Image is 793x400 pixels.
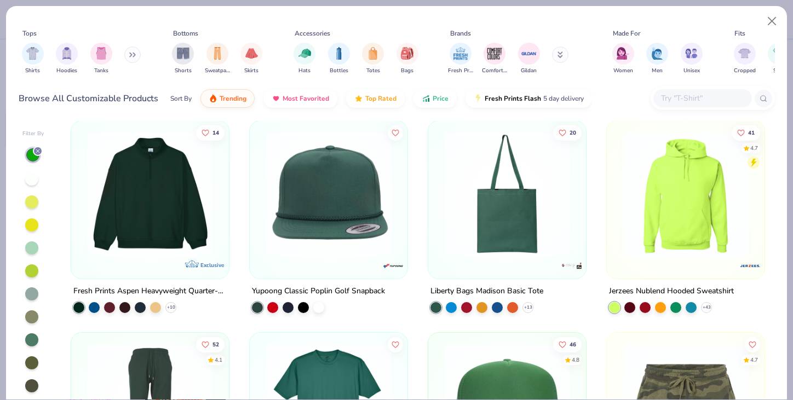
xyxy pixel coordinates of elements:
img: Liberty Bags logo [561,254,583,276]
div: filter for Fresh Prints [448,43,473,75]
img: Cropped Image [738,47,751,60]
button: Like [745,337,760,352]
img: Yupoong logo [382,254,404,276]
button: Close [762,11,783,32]
img: e924b361-dbe5-4108-ac64-e4788ce49988 [439,132,575,257]
img: Skirts Image [245,47,258,60]
div: filter for Tanks [90,43,112,75]
div: Sort By [170,94,192,103]
img: 7fa8309d-d317-4bd3-95a4-314b7111bde6 [261,132,396,257]
button: filter button [56,43,78,75]
span: + 43 [702,304,710,310]
button: filter button [328,43,350,75]
div: filter for Shirts [22,43,44,75]
span: Exclusive [200,261,224,268]
span: Bottles [330,67,348,75]
img: Comfort Colors Image [486,45,503,62]
img: flash.gif [474,94,482,103]
button: Like [388,125,403,140]
button: filter button [448,43,473,75]
button: Like [732,125,760,140]
div: filter for Men [646,43,668,75]
div: filter for Bottles [328,43,350,75]
button: Like [197,125,225,140]
button: filter button [294,43,315,75]
button: Top Rated [346,89,405,108]
div: Brands [450,28,471,38]
div: Made For [613,28,640,38]
div: Bottoms [173,28,198,38]
div: filter for Hats [294,43,315,75]
div: filter for Slim [768,43,790,75]
button: Like [197,337,225,352]
span: Slim [773,67,784,75]
span: Price [433,94,449,103]
div: Yupoong Classic Poplin Golf Snapback [252,284,385,298]
button: filter button [768,43,790,75]
span: Trending [220,94,246,103]
button: Like [553,125,582,140]
button: filter button [734,43,756,75]
div: Accessories [295,28,330,38]
img: Bottles Image [333,47,345,60]
img: Shorts Image [177,47,189,60]
img: Fresh Prints Image [452,45,469,62]
img: Unisex Image [685,47,698,60]
button: filter button [22,43,44,75]
div: filter for Cropped [734,43,756,75]
button: Price [413,89,457,108]
img: most_fav.gif [272,94,280,103]
button: filter button [90,43,112,75]
div: 4.7 [750,144,758,152]
div: 4.1 [215,356,223,364]
span: Tanks [94,67,108,75]
span: Fresh Prints [448,67,473,75]
button: filter button [518,43,540,75]
img: Gildan Image [521,45,537,62]
img: Hoodies Image [61,47,73,60]
button: filter button [612,43,634,75]
div: Liberty Bags Madison Basic Tote [430,284,543,298]
button: filter button [172,43,194,75]
div: filter for Hoodies [56,43,78,75]
span: Hoodies [56,67,77,75]
span: Shirts [25,67,40,75]
div: Filter By [22,130,44,138]
img: trending.gif [209,94,217,103]
span: + 10 [167,304,175,310]
img: TopRated.gif [354,94,363,103]
div: filter for Sweatpants [205,43,230,75]
button: filter button [396,43,418,75]
span: Shorts [175,67,192,75]
img: Shirts Image [26,47,39,60]
div: filter for Bags [396,43,418,75]
span: Bags [401,67,413,75]
div: Fresh Prints Aspen Heavyweight Quarter-Zip [73,284,227,298]
input: Try "T-Shirt" [660,92,744,105]
span: Skirts [244,67,258,75]
img: Slim Image [773,47,785,60]
button: Fresh Prints Flash5 day delivery [466,89,592,108]
span: 46 [570,341,576,347]
button: filter button [646,43,668,75]
span: Top Rated [365,94,396,103]
img: Jerzees logo [739,254,761,276]
div: Fits [734,28,745,38]
span: + 13 [524,304,532,310]
span: 52 [213,341,220,347]
span: 41 [748,130,755,135]
span: 20 [570,130,576,135]
img: Men Image [651,47,663,60]
span: Gildan [521,67,537,75]
span: 5 day delivery [543,92,584,105]
span: Fresh Prints Flash [485,94,541,103]
button: filter button [362,43,384,75]
button: filter button [205,43,230,75]
img: 5ecda288-8c95-42a4-8e9d-8faed4c265e6 [82,132,218,257]
span: Unisex [683,67,700,75]
img: Sweatpants Image [211,47,223,60]
img: Hats Image [298,47,311,60]
div: filter for Comfort Colors [482,43,507,75]
div: filter for Skirts [240,43,262,75]
div: Jerzees Nublend Hooded Sweatshirt [609,284,734,298]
